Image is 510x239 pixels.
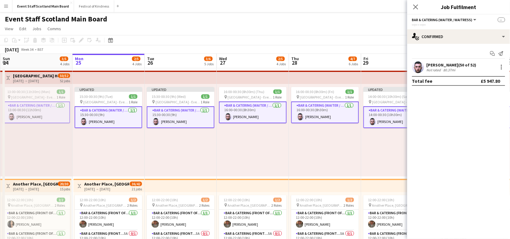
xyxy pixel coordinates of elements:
[204,57,213,61] span: 3/6
[228,95,273,99] span: [GEOGRAPHIC_DATA] - Event/FOH Staff
[152,94,186,99] span: 15:30-00:30 (9h) (Wed)
[300,203,344,208] span: Another Place, [GEOGRAPHIC_DATA] & Links
[13,181,58,187] h3: Another Place, [GEOGRAPHIC_DATA] - Front of House
[75,87,142,92] div: Updated
[17,25,29,33] a: Edit
[344,203,354,208] span: 2 Roles
[156,100,201,104] span: [GEOGRAPHIC_DATA] - Event/FOH Staff
[130,182,142,186] span: 36/42
[132,62,142,66] div: 4 Jobs
[5,47,19,53] div: [DATE]
[412,18,477,22] button: Bar & Catering (Waiter / waitress)
[75,106,142,128] app-card-role: Bar & Catering (Waiter / waitress)1/115:30-00:30 (9h)[PERSON_NAME]
[291,87,359,123] app-job-card: 16:00-00:30 (8h30m) (Fri)1/1 [GEOGRAPHIC_DATA] - Event/FOH Staff1 RoleBar & Catering (Waiter / wa...
[224,198,250,202] span: 12:00-22:00 (10h)
[37,47,44,52] div: BST
[19,26,26,31] span: Edit
[12,0,74,12] button: Event Staff Scotland Main Board
[412,78,433,84] div: Total fee
[219,87,287,123] div: 16:00-00:30 (8h30m) (Thu)1/1 [GEOGRAPHIC_DATA] - Event/FOH Staff1 RoleBar & Catering (Waiter / wa...
[291,102,359,123] app-card-role: Bar & Catering (Waiter / waitress)1/116:00-00:30 (8h30m)[PERSON_NAME]
[273,198,282,202] span: 1/2
[291,59,299,66] span: 28
[79,94,113,99] span: 15:30-00:30 (9h) (Tue)
[2,210,70,230] app-card-role: Bar & Catering (Front of House)1/112:00-22:00 (10h)[PERSON_NAME]
[83,203,127,208] span: Another Place, [GEOGRAPHIC_DATA] & Links
[30,25,44,33] a: Jobs
[363,210,431,230] app-card-role: Bar & Catering (Front of House)1/112:00-22:00 (10h)[PERSON_NAME]
[364,56,369,61] span: Fri
[7,198,34,202] span: 12:00-22:00 (10h)
[442,68,457,72] div: 80.37mi
[205,62,214,66] div: 5 Jobs
[412,22,505,27] div: --:-- - --:--
[296,198,322,202] span: 12:00-22:00 (10h)
[13,79,58,83] div: [DATE] → [DATE]
[11,95,56,99] span: [GEOGRAPHIC_DATA] - Event/FOH Staff
[84,187,129,191] div: [DATE] → [DATE]
[2,102,70,123] app-card-role: Bar & Catering (Waiter / waitress)1/113:00-00:30 (11h30m)[PERSON_NAME]
[32,26,41,31] span: Jobs
[277,62,286,66] div: 4 Jobs
[201,198,210,202] span: 1/2
[75,56,83,61] span: Mon
[47,26,61,31] span: Comms
[427,62,476,68] div: [PERSON_NAME] (50 of 52)
[372,203,416,208] span: Another Place, [GEOGRAPHIC_DATA] & Links
[345,95,354,99] span: 1 Role
[127,203,137,208] span: 2 Roles
[407,29,510,44] div: Confirmed
[147,56,154,61] span: Tue
[296,89,334,94] span: 16:00-00:30 (8h30m) (Fri)
[2,59,10,66] span: 24
[363,87,431,128] app-job-card: Updated14:00-00:30 (10h30m) (Sat)1/1 [GEOGRAPHIC_DATA] - Event/FOH Staff1 RoleBar & Catering (Wai...
[368,198,395,202] span: 12:00-22:00 (10h)
[276,57,285,61] span: 2/5
[75,87,142,128] div: Updated15:30-00:30 (9h) (Tue)1/1 [GEOGRAPHIC_DATA] - Event/FOH Staff1 RoleBar & Catering (Waiter ...
[57,89,65,94] span: 1/1
[84,181,129,187] h3: Another Place, [GEOGRAPHIC_DATA] - Front of House
[129,198,137,202] span: 1/2
[363,106,431,128] app-card-role: Bar & Catering (Waiter / waitress)1/114:00-00:30 (10h30m)[PERSON_NAME]
[5,26,13,31] span: View
[58,73,70,78] span: 50/52
[3,56,10,61] span: Sun
[147,210,215,230] app-card-role: Bar & Catering (Front of House)1/112:00-22:00 (10h)[PERSON_NAME]
[498,18,505,22] span: --
[11,203,55,208] span: Another Place, [GEOGRAPHIC_DATA] & Links
[20,47,35,52] span: Week 34
[57,198,65,202] span: 2/2
[273,89,282,94] span: 1/1
[346,89,354,94] span: 1/1
[74,59,83,66] span: 25
[2,87,70,123] app-job-card: 13:00-00:30 (11h30m) (Mon)1/1 [GEOGRAPHIC_DATA] - Event/FOH Staff1 RoleBar & Catering (Waiter / w...
[346,198,354,202] span: 1/2
[60,57,68,61] span: 3/5
[146,59,154,66] span: 26
[218,59,227,66] span: 27
[224,89,265,94] span: 16:00-00:30 (8h30m) (Thu)
[79,198,106,202] span: 12:00-22:00 (10h)
[300,95,345,99] span: [GEOGRAPHIC_DATA] - Event/FOH Staff
[147,87,215,92] div: Updated
[13,187,58,191] div: [DATE] → [DATE]
[412,18,473,22] span: Bar & Catering (Waiter / waitress)
[407,3,510,11] h3: Job Fulfilment
[272,203,282,208] span: 2 Roles
[219,56,227,61] span: Wed
[363,87,431,92] div: Updated
[132,57,140,61] span: 2/5
[291,210,359,230] app-card-role: Bar & Catering (Front of House)1/112:00-22:00 (10h)[PERSON_NAME]
[58,182,70,186] span: 20/30
[74,0,114,12] button: Festival of Kindness
[363,59,369,66] span: 29
[60,62,69,66] div: 4 Jobs
[56,95,65,99] span: 1 Role
[129,100,137,104] span: 1 Role
[201,100,210,104] span: 1 Role
[201,94,210,99] span: 1/1
[60,186,70,191] div: 15 jobs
